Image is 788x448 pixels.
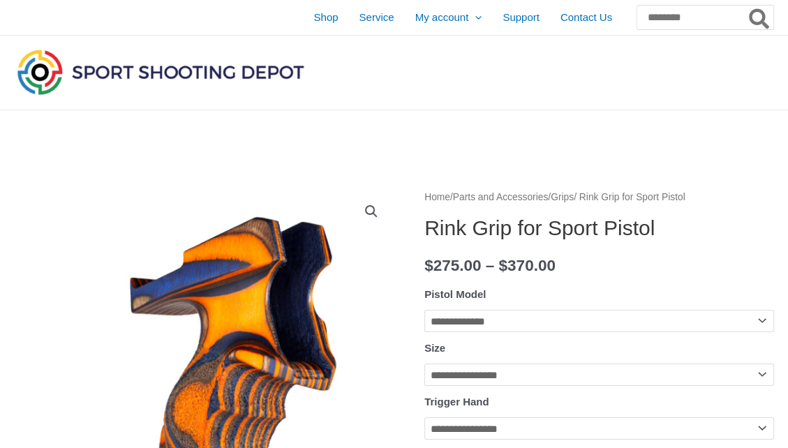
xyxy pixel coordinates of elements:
[498,257,507,274] span: $
[424,288,486,300] label: Pistol Model
[453,192,549,202] a: Parts and Accessories
[551,192,574,202] a: Grips
[424,257,433,274] span: $
[746,6,773,29] button: Search
[14,46,307,98] img: Sport Shooting Depot
[424,216,774,241] h1: Rink Grip for Sport Pistol
[486,257,495,274] span: –
[359,199,384,224] a: View full-screen image gallery
[424,342,445,354] label: Size
[424,257,481,274] bdi: 275.00
[498,257,555,274] bdi: 370.00
[424,188,774,207] nav: Breadcrumb
[424,396,489,408] label: Trigger Hand
[424,192,450,202] a: Home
